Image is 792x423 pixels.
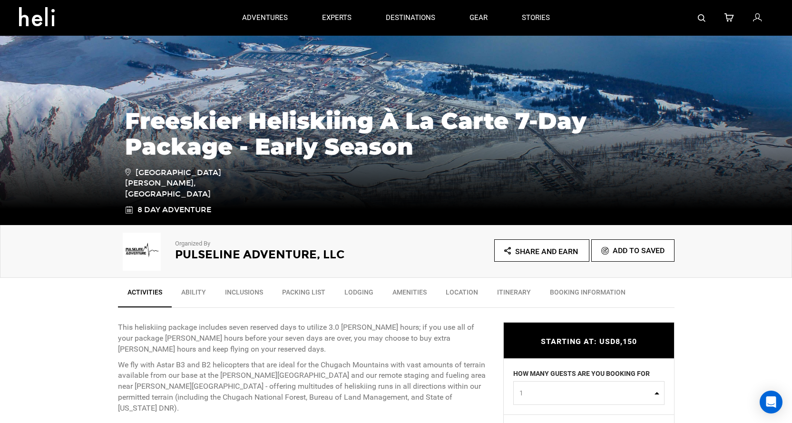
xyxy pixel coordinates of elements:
[172,283,215,306] a: Ability
[125,167,261,200] span: [GEOGRAPHIC_DATA][PERSON_NAME], [GEOGRAPHIC_DATA]
[335,283,383,306] a: Lodging
[175,239,370,248] p: Organized By
[386,13,435,23] p: destinations
[519,388,652,397] span: 1
[540,283,635,306] a: BOOKING INFORMATION
[698,14,705,22] img: search-bar-icon.svg
[125,108,667,159] h1: Freeskier Heliskiing À La Carte 7-Day Package - Early Season
[118,322,489,355] p: This heliskiing package includes seven reserved days to utilize 3.0 [PERSON_NAME] hours; if you u...
[383,283,436,306] a: Amenities
[541,337,637,346] span: STARTING AT: USD8,150
[118,233,166,271] img: 2fc09df56263535bfffc428f72fcd4c8.png
[436,283,488,306] a: Location
[137,205,211,216] span: 8 Day Adventure
[215,283,273,306] a: Inclusions
[118,360,489,414] p: We fly with Astar B3 and B2 helicopters that are ideal for the Chugach Mountains with vast amount...
[613,246,665,255] span: Add To Saved
[322,13,352,23] p: experts
[175,248,370,261] h2: Pulseline Adventure, LLC
[242,13,288,23] p: adventures
[760,391,782,413] div: Open Intercom Messenger
[515,247,578,256] span: Share and Earn
[488,283,540,306] a: Itinerary
[273,283,335,306] a: Packing List
[118,283,172,307] a: Activities
[513,381,665,404] button: 1
[513,368,650,381] label: HOW MANY GUESTS ARE YOU BOOKING FOR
